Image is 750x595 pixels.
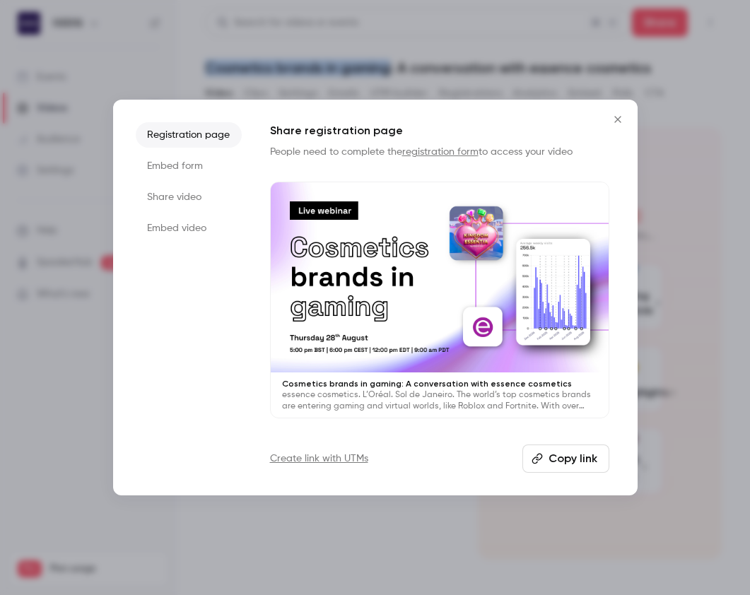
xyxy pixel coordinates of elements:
[270,122,609,139] h1: Share registration page
[522,444,609,473] button: Copy link
[604,105,632,134] button: Close
[402,147,479,157] a: registration form
[136,122,242,148] li: Registration page
[270,452,368,466] a: Create link with UTMs
[282,378,597,389] p: Cosmetics brands in gaming: A conversation with essence cosmetics
[270,145,609,159] p: People need to complete the to access your video
[136,184,242,210] li: Share video
[136,153,242,179] li: Embed form
[136,216,242,241] li: Embed video
[282,389,597,412] p: essence cosmetics. L’Oréal. Sol de Janeiro. The world’s top cosmetics brands are entering gaming ...
[270,182,609,418] a: Cosmetics brands in gaming: A conversation with essence cosmeticsessence cosmetics. L’Oréal. Sol ...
